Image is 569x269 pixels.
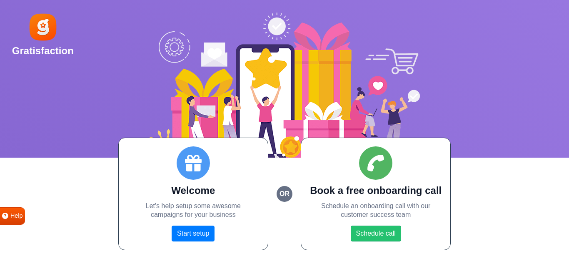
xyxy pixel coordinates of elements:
a: Start setup [172,226,215,241]
img: Social Boost [149,13,420,158]
p: Schedule an onboarding call with our customer success team [309,202,442,219]
a: Schedule call [351,226,401,241]
h2: Welcome [127,185,260,197]
span: Help [10,211,23,221]
h2: Gratisfaction [12,45,74,57]
small: or [277,186,292,202]
h2: Book a free onboarding call [309,185,442,197]
img: Gratisfaction [28,12,58,42]
p: Let's help setup some awesome campaigns for your business [127,202,260,219]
